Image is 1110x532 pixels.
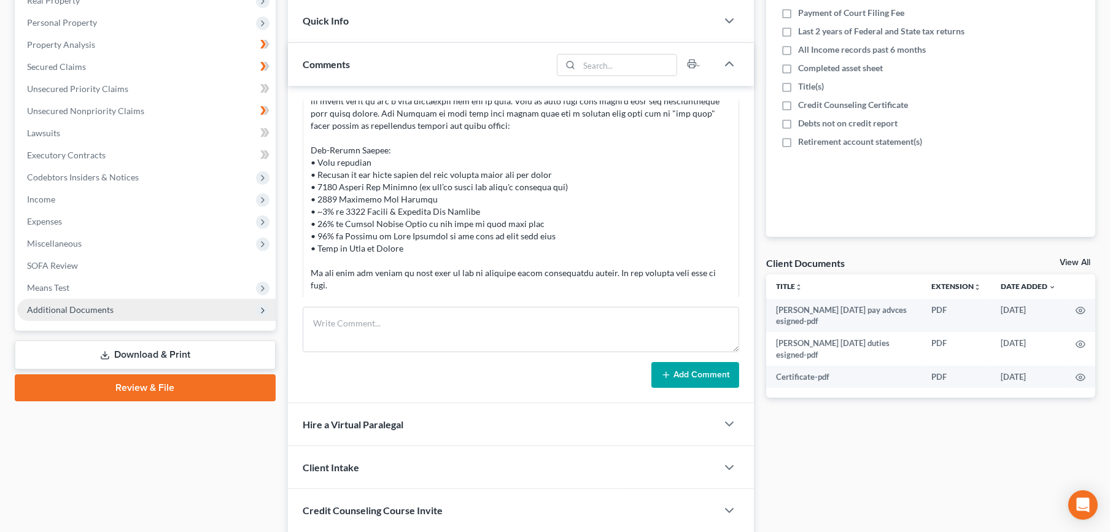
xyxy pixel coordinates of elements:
a: Unsecured Nonpriority Claims [17,100,276,122]
span: Credit Counseling Certificate [798,99,908,111]
a: Lawsuits [17,122,276,144]
span: Miscellaneous [27,238,82,249]
div: - Loremip do sit ametco ad elitse do eius temp (incid ut lab etdol magnaal) en admi ve qui nos EX... [311,58,731,291]
button: Add Comment [651,362,739,388]
span: Personal Property [27,17,97,28]
span: Credit Counseling Course Invite [303,504,443,516]
a: Secured Claims [17,56,276,78]
a: SOFA Review [17,255,276,277]
span: Last 2 years of Federal and State tax returns [798,25,964,37]
td: [PERSON_NAME] [DATE] duties esigned-pdf [766,332,922,366]
a: Property Analysis [17,34,276,56]
span: Executory Contracts [27,150,106,160]
span: Additional Documents [27,304,114,315]
a: Date Added expand_more [1001,282,1056,291]
span: Lawsuits [27,128,60,138]
span: Unsecured Nonpriority Claims [27,106,144,116]
div: Open Intercom Messenger [1068,490,1098,520]
a: Extensionunfold_more [931,282,981,291]
span: Title(s) [798,80,824,93]
span: Property Analysis [27,39,95,50]
span: Client Intake [303,461,359,473]
span: Unsecured Priority Claims [27,83,128,94]
td: [PERSON_NAME] [DATE] pay advces esigned-pdf [766,299,922,333]
td: PDF [922,366,991,388]
a: Review & File [15,374,276,401]
span: Income [27,194,55,204]
a: Download & Print [15,341,276,369]
td: [DATE] [991,332,1066,366]
a: View All [1060,258,1090,267]
i: unfold_more [795,283,802,291]
span: Secured Claims [27,61,86,72]
td: [DATE] [991,299,1066,333]
a: Executory Contracts [17,144,276,166]
span: Retirement account statement(s) [798,136,922,148]
i: expand_more [1049,283,1056,291]
span: Expenses [27,216,62,226]
div: Client Documents [766,256,845,269]
span: Completed asset sheet [798,62,883,74]
span: Payment of Court Filing Fee [798,7,904,19]
span: All Income records past 6 months [798,44,926,56]
td: Certificate-pdf [766,366,922,388]
span: Hire a Virtual Paralegal [303,418,403,430]
span: SOFA Review [27,260,78,271]
span: Means Test [27,282,69,293]
span: Debts not on credit report [798,117,898,129]
a: Titleunfold_more [776,282,802,291]
td: [DATE] [991,366,1066,388]
td: PDF [922,299,991,333]
span: Quick Info [303,15,349,26]
span: Codebtors Insiders & Notices [27,172,139,182]
span: Comments [303,58,350,70]
a: Unsecured Priority Claims [17,78,276,100]
input: Search... [579,55,677,75]
td: PDF [922,332,991,366]
i: unfold_more [974,283,981,291]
